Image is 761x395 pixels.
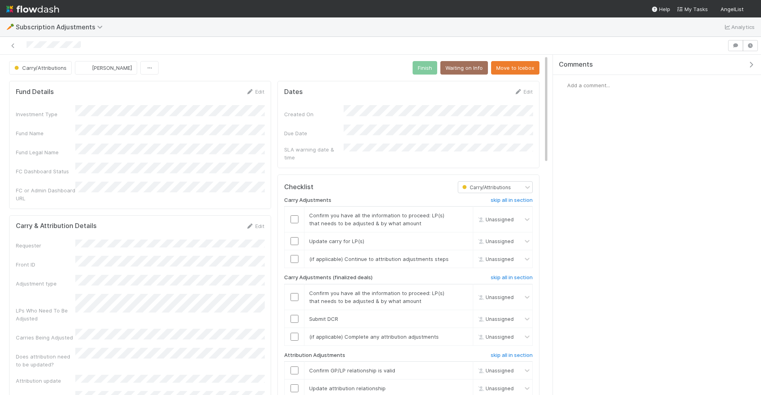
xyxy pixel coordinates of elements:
button: Move to Icebox [491,61,539,75]
a: Edit [246,88,264,95]
span: Confirm you have all the information to proceed: LP(s) that needs to be adjusted & by what amount [309,290,444,304]
img: avatar_768cd48b-9260-4103-b3ef-328172ae0546.png [82,64,90,72]
span: Carry/Attributions [461,184,511,190]
img: logo-inverted-e16ddd16eac7371096b0.svg [6,2,59,16]
div: FC or Admin Dashboard URL [16,186,75,202]
span: My Tasks [677,6,708,12]
span: Subscription Adjustments [16,23,107,31]
h6: skip all in section [491,274,533,281]
span: Unassigned [476,316,514,322]
div: Fund Legal Name [16,148,75,156]
div: Fund Name [16,129,75,137]
span: Unassigned [476,334,514,340]
div: Help [651,5,670,13]
span: Confirm you have all the information to proceed: LP(s) that needs to be adjusted & by what amount [309,212,444,226]
span: Add a comment... [567,82,610,88]
span: Unassigned [476,238,514,244]
h5: Dates [284,88,303,96]
h6: Attribution Adjustments [284,352,345,359]
span: (if applicable) Complete any attribution adjustments [309,334,439,340]
img: avatar_c597f508-4d28-4c7c-92e0-bd2d0d338f8e.png [559,81,567,89]
div: Adjustment type [16,280,75,288]
span: (if applicable) Continue to attribution adjustments steps [309,256,449,262]
button: Finish [413,61,437,75]
span: Update attribution relationship [309,385,386,391]
span: Comments [559,61,593,69]
span: Unassigned [476,256,514,262]
button: Waiting on Info [440,61,488,75]
h6: skip all in section [491,197,533,203]
div: Front ID [16,261,75,268]
a: skip all in section [491,274,533,284]
h5: Carry & Attribution Details [16,222,97,230]
span: AngelList [721,6,744,12]
a: skip all in section [491,197,533,207]
h6: Carry Adjustments (finalized deals) [284,274,373,281]
div: SLA warning date & time [284,146,344,161]
h5: Fund Details [16,88,54,96]
div: Requester [16,242,75,249]
button: [PERSON_NAME] [75,61,137,75]
a: Analytics [723,22,755,32]
span: Unassigned [476,294,514,300]
a: Edit [514,88,533,95]
div: Created On [284,110,344,118]
div: Investment Type [16,110,75,118]
h6: Carry Adjustments [284,197,331,203]
div: Carries Being Adjusted [16,334,75,341]
button: Carry/Attributions [9,61,72,75]
div: Attribution update [16,377,75,385]
img: avatar_c597f508-4d28-4c7c-92e0-bd2d0d338f8e.png [747,6,755,13]
span: Carry/Attributions [13,65,67,71]
span: 🥕 [6,23,14,30]
h5: Checklist [284,183,314,191]
span: Submit DCR [309,316,338,322]
a: Edit [246,223,264,229]
div: LPs Who Need To Be Adjusted [16,307,75,322]
span: Unassigned [476,217,514,222]
span: Update carry for LP(s) [309,238,364,244]
a: My Tasks [677,5,708,13]
div: Does attribution need to be updated? [16,353,75,368]
span: [PERSON_NAME] [92,65,132,71]
h6: skip all in section [491,352,533,359]
span: Unassigned [476,368,514,374]
span: Unassigned [476,385,514,391]
div: Due Date [284,129,344,137]
div: FC Dashboard Status [16,167,75,175]
a: skip all in section [491,352,533,362]
span: Confirm GP/LP relationship is valid [309,367,395,374]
